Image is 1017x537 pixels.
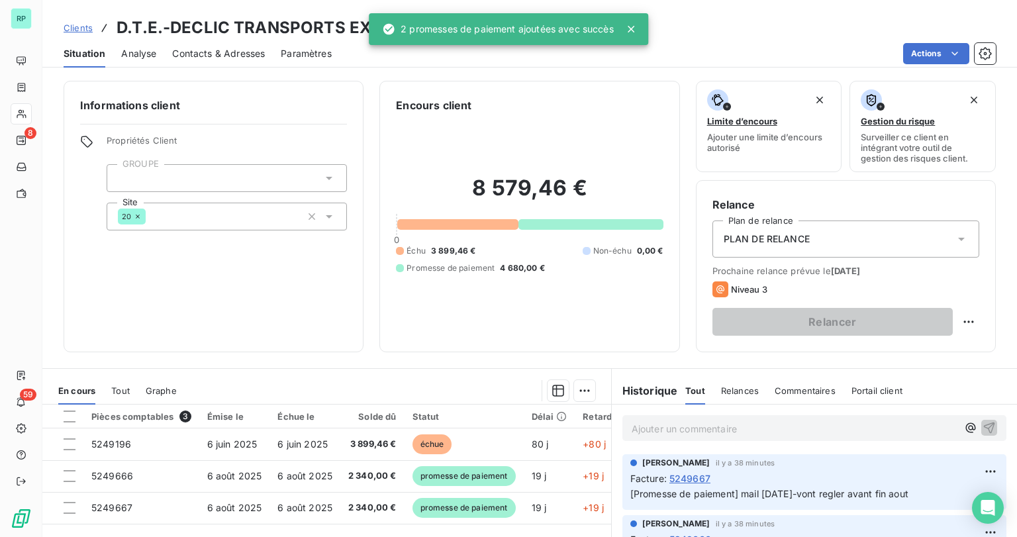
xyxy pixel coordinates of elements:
[532,438,549,450] span: 80 j
[107,135,347,154] span: Propriétés Client
[669,471,710,485] span: 5249667
[642,457,710,469] span: [PERSON_NAME]
[207,438,258,450] span: 6 juin 2025
[146,385,177,396] span: Graphe
[11,130,31,151] a: 8
[716,459,775,467] span: il y a 38 minutes
[91,470,133,481] span: 5249666
[612,383,678,399] h6: Historique
[64,47,105,60] span: Situation
[532,470,547,481] span: 19 j
[11,508,32,529] img: Logo LeanPay
[707,132,831,153] span: Ajouter une limite d’encours autorisé
[121,47,156,60] span: Analyse
[724,232,810,246] span: PLAN DE RELANCE
[172,47,265,60] span: Contacts & Adresses
[583,470,604,481] span: +19 j
[583,502,604,513] span: +19 j
[972,492,1004,524] div: Open Intercom Messenger
[64,21,93,34] a: Clients
[696,81,842,172] button: Limite d’encoursAjouter une limite d’encours autorisé
[277,470,332,481] span: 6 août 2025
[348,501,397,514] span: 2 340,00 €
[532,411,567,422] div: Délai
[712,308,953,336] button: Relancer
[207,502,262,513] span: 6 août 2025
[146,211,156,222] input: Ajouter une valeur
[712,197,979,213] h6: Relance
[348,438,397,451] span: 3 899,46 €
[412,498,516,518] span: promesse de paiement
[849,81,996,172] button: Gestion du risqueSurveiller ce client en intégrant votre outil de gestion des risques client.
[348,469,397,483] span: 2 340,00 €
[11,8,32,29] div: RP
[407,262,495,274] span: Promesse de paiement
[277,438,328,450] span: 6 juin 2025
[861,116,935,126] span: Gestion du risque
[412,434,452,454] span: échue
[831,266,861,276] span: [DATE]
[861,132,985,164] span: Surveiller ce client en intégrant votre outil de gestion des risques client.
[775,385,836,396] span: Commentaires
[348,411,397,422] div: Solde dû
[731,284,767,295] span: Niveau 3
[20,389,36,401] span: 59
[716,520,775,528] span: il y a 38 minutes
[382,17,614,41] div: 2 promesses de paiement ajoutées avec succès
[431,245,476,257] span: 3 899,46 €
[707,116,777,126] span: Limite d’encours
[500,262,545,274] span: 4 680,00 €
[583,411,625,422] div: Retard
[712,266,979,276] span: Prochaine relance prévue le
[117,16,586,40] h3: D.T.E.-DECLIC TRANSPORTS EXPRESS-RJ [DATE] - 140990
[64,23,93,33] span: Clients
[118,172,128,184] input: Ajouter une valeur
[91,411,191,422] div: Pièces comptables
[277,411,332,422] div: Échue le
[111,385,130,396] span: Tout
[412,411,516,422] div: Statut
[396,97,471,113] h6: Encours client
[396,175,663,215] h2: 8 579,46 €
[593,245,632,257] span: Non-échu
[851,385,902,396] span: Portail client
[58,385,95,396] span: En cours
[642,518,710,530] span: [PERSON_NAME]
[122,213,131,220] span: 20
[407,245,426,257] span: Échu
[685,385,705,396] span: Tout
[24,127,36,139] span: 8
[277,502,332,513] span: 6 août 2025
[630,471,667,485] span: Facture :
[532,502,547,513] span: 19 j
[207,411,262,422] div: Émise le
[207,470,262,481] span: 6 août 2025
[412,466,516,486] span: promesse de paiement
[637,245,663,257] span: 0,00 €
[179,411,191,422] span: 3
[721,385,759,396] span: Relances
[91,502,132,513] span: 5249667
[903,43,969,64] button: Actions
[281,47,332,60] span: Paramètres
[394,234,399,245] span: 0
[583,438,606,450] span: +80 j
[630,488,908,499] span: [Promesse de paiement] mail [DATE]-vont regler avant fin aout
[91,438,131,450] span: 5249196
[80,97,347,113] h6: Informations client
